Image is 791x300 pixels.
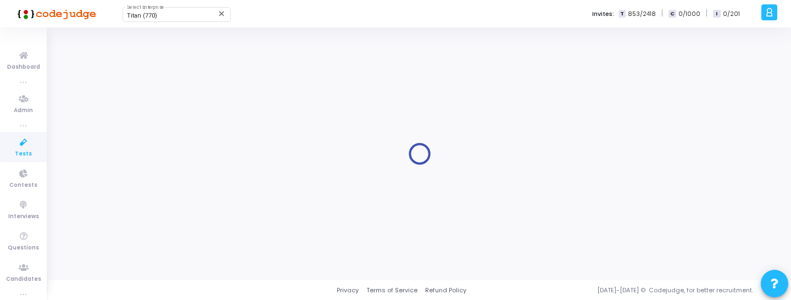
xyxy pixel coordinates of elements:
span: Candidates [6,275,41,284]
span: | [706,8,708,19]
span: | [661,8,663,19]
span: 853/2418 [628,9,656,19]
a: Privacy [337,286,359,295]
img: logo [14,3,96,25]
span: I [713,10,720,18]
span: Tests [15,149,32,159]
span: Titan (770) [127,12,157,19]
span: Admin [14,106,33,115]
mat-icon: Clear [218,9,226,18]
span: Contests [9,181,37,190]
span: Dashboard [7,63,40,72]
label: Invites: [592,9,614,19]
div: [DATE]-[DATE] © Codejudge, for better recruitment. [466,286,777,295]
a: Refund Policy [425,286,466,295]
span: T [619,10,626,18]
span: Interviews [8,212,39,221]
span: C [669,10,676,18]
span: 0/1000 [678,9,700,19]
span: Questions [8,243,39,253]
span: 0/201 [723,9,740,19]
a: Terms of Service [366,286,417,295]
